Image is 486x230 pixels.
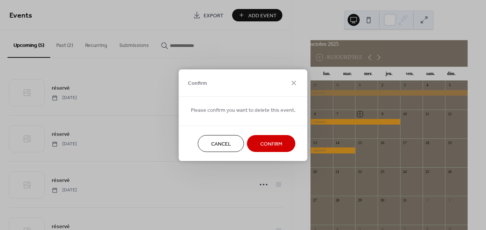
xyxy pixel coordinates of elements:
span: Confirm [188,80,207,87]
button: Cancel [198,135,244,152]
span: Confirm [260,140,282,148]
button: Confirm [247,135,295,152]
span: Please confirm you want to delete this event. [191,106,295,114]
span: Cancel [211,140,231,148]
